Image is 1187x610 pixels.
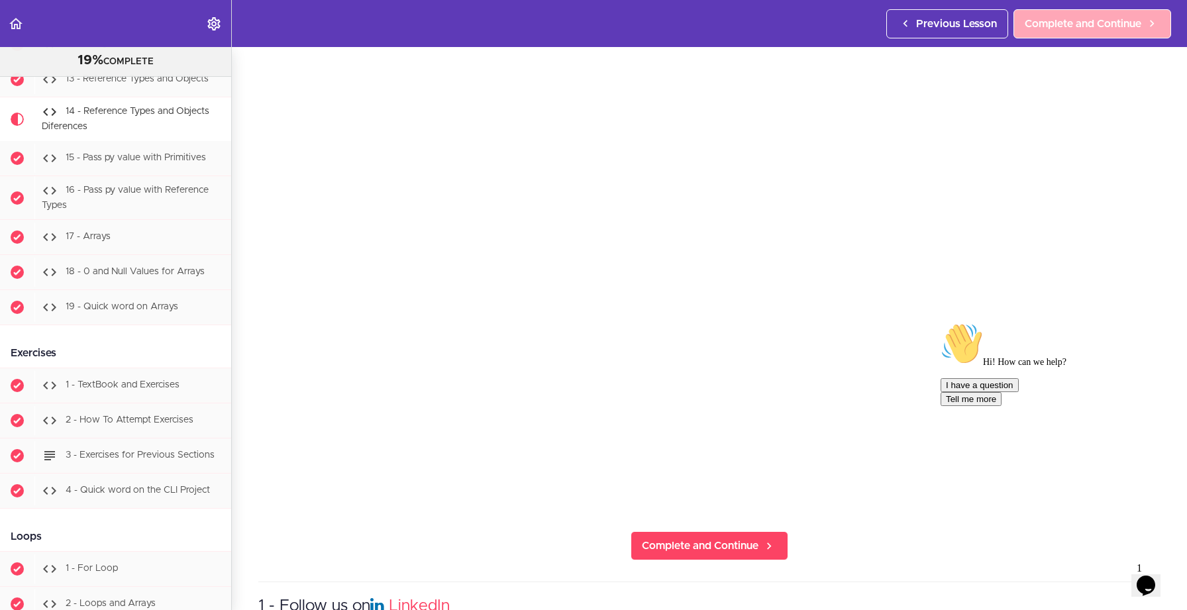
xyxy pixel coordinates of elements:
[5,5,244,89] div: 👋Hi! How can we help?I have a questionTell me more
[66,564,118,574] span: 1 - For Loop
[916,16,997,32] span: Previous Lesson
[42,107,209,131] span: 14 - Reference Types and Objects Diferences
[66,268,205,277] span: 18 - 0 and Null Values for Arrays
[8,16,24,32] svg: Back to course curriculum
[66,381,180,390] span: 1 - TextBook and Exercises
[5,40,131,50] span: Hi! How can we help?
[631,531,788,560] a: Complete and Continue
[1013,9,1171,38] a: Complete and Continue
[77,54,103,67] span: 19%
[66,599,156,609] span: 2 - Loops and Arrays
[66,232,111,242] span: 17 - Arrays
[5,75,66,89] button: Tell me more
[42,185,209,210] span: 16 - Pass py value with Reference Types
[66,486,210,495] span: 4 - Quick word on the CLI Project
[66,74,209,83] span: 13 - Reference Types and Objects
[1025,16,1141,32] span: Complete and Continue
[642,538,758,554] span: Complete and Continue
[66,416,193,425] span: 2 - How To Attempt Exercises
[66,303,178,312] span: 19 - Quick word on Arrays
[206,16,222,32] svg: Settings Menu
[5,5,48,48] img: :wave:
[66,153,206,162] span: 15 - Pass py value with Primitives
[5,61,83,75] button: I have a question
[935,317,1174,550] iframe: chat widget
[1131,557,1174,597] iframe: chat widget
[66,451,215,460] span: 3 - Exercises for Previous Sections
[17,52,215,70] div: COMPLETE
[886,9,1008,38] a: Previous Lesson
